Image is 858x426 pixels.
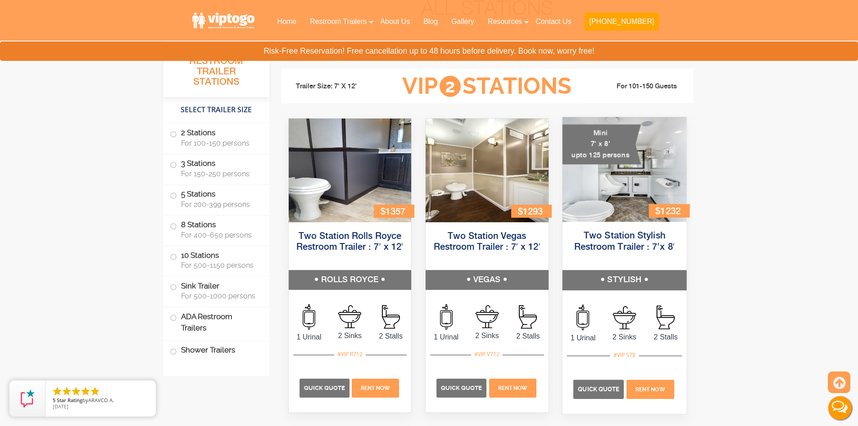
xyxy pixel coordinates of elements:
[426,270,549,290] h5: VEGAS
[304,385,345,391] span: Quick Quote
[498,385,527,391] span: Rent Now
[388,74,586,99] h3: VIP Stations
[80,386,91,397] li: 
[170,185,263,213] label: 5 Stations
[170,124,263,151] label: 2 Stations
[577,305,589,330] img: an icon of urinal
[434,232,540,252] a: Two Station Vegas Restroom Trailer : 7′ x 12′
[289,270,412,290] h5: ROLLS ROYCE
[296,232,403,252] a: Two Station Rolls Royce Restroom Trailer : 7′ x 12′
[562,332,604,343] span: 1 Urinal
[519,305,537,329] img: an icon of Stall
[476,305,499,328] img: an icon of sink
[440,304,453,330] img: an icon of urinal
[562,270,686,290] h5: STYLISH
[53,403,68,410] span: [DATE]
[625,385,675,393] a: Rent Now
[170,215,263,243] label: 8 Stations
[436,384,488,391] a: Quick Quote
[61,386,72,397] li: 
[562,117,686,222] img: A mini restroom trailer with two separate stations and separate doors for males and females
[288,73,389,100] li: Trailer Size: 7' X 12'
[511,205,552,218] div: $1293
[373,12,417,32] a: About Us
[289,332,330,343] span: 1 Urinal
[562,124,640,165] div: Mini 7' x 8' upto 125 persons
[181,169,259,178] span: For 150-250 persons
[508,331,549,342] span: 2 Stalls
[181,231,259,239] span: For 400-650 persons
[361,385,390,391] span: Rent Now
[52,386,63,397] li: 
[300,384,351,391] a: Quick Quote
[604,331,645,342] span: 2 Sinks
[586,81,687,92] li: For 101-150 Guests
[441,385,482,391] span: Quick Quote
[170,276,263,304] label: Sink Trailer
[481,12,529,32] a: Resources
[163,101,269,119] h4: Select Trailer Size
[649,204,690,217] div: $1232
[329,330,370,341] span: 2 Sinks
[445,12,481,32] a: Gallery
[613,306,636,329] img: an icon of sink
[578,12,665,36] a: [PHONE_NUMBER]
[181,261,259,270] span: For 500-1150 persons
[289,119,412,222] img: Side view of two station restroom trailer with separate doors for males and females
[170,154,263,182] label: 3 Stations
[657,306,675,330] img: an icon of Stall
[163,43,269,97] h3: All Portable Restroom Trailer Stations
[53,398,149,404] span: by
[57,397,82,403] span: Star Rating
[426,119,549,222] img: Side view of two station restroom trailer with separate doors for males and females
[573,385,625,393] a: Quick Quote
[488,384,537,391] a: Rent Now
[181,139,259,147] span: For 100-150 persons
[578,385,619,392] span: Quick Quote
[610,349,639,361] div: #VIP S78
[645,331,686,342] span: 2 Stalls
[426,332,467,343] span: 1 Urinal
[374,205,414,218] div: $1357
[170,341,263,360] label: Shower Trailers
[636,386,665,392] span: Rent Now
[417,12,445,32] a: Blog
[574,231,675,252] a: Two Station Stylish Restroom Trailer : 7’x 8′
[170,246,263,274] label: 10 Stations
[303,304,315,330] img: an icon of urinal
[270,12,303,32] a: Home
[18,389,36,408] img: Review Rating
[71,386,82,397] li: 
[181,292,259,300] span: For 500-1000 persons
[351,384,400,391] a: Rent Now
[471,348,503,360] div: #VIP V712
[53,397,55,403] span: 5
[170,307,263,338] label: ADA Restroom Trailers
[88,397,114,403] span: ARAVCO A.
[382,305,400,329] img: an icon of Stall
[90,386,100,397] li: 
[822,390,858,426] button: Live Chat
[370,331,411,342] span: 2 Stalls
[181,200,259,209] span: For 200-399 persons
[529,12,578,32] a: Contact Us
[303,12,373,32] a: Restroom Trailers
[585,13,658,31] button: [PHONE_NUMBER]
[334,348,366,360] div: #VIP R712
[440,76,461,97] span: 2
[467,330,508,341] span: 2 Sinks
[338,305,361,328] img: an icon of sink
